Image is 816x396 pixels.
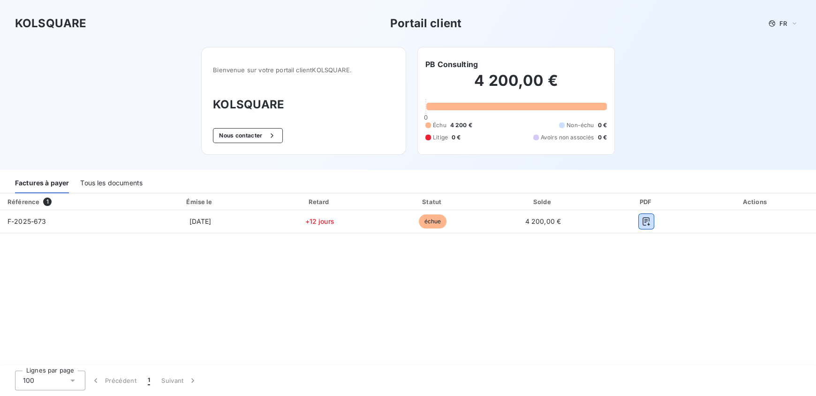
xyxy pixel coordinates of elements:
[213,96,394,113] h3: KOLSQUARE
[80,174,143,193] div: Tous les documents
[8,198,39,206] div: Référence
[43,198,52,206] span: 1
[140,197,260,206] div: Émise le
[142,371,156,390] button: 1
[148,376,150,385] span: 1
[433,121,446,129] span: Échu
[491,197,596,206] div: Solde
[450,121,472,129] span: 4 200 €
[541,133,594,142] span: Avoirs non associés
[779,20,787,27] span: FR
[525,217,561,225] span: 4 200,00 €
[433,133,448,142] span: Litige
[23,376,34,385] span: 100
[424,114,428,121] span: 0
[697,197,814,206] div: Actions
[419,214,447,228] span: échue
[213,66,394,74] span: Bienvenue sur votre portail client KOLSQUARE .
[425,71,607,99] h2: 4 200,00 €
[305,217,334,225] span: +12 jours
[597,121,606,129] span: 0 €
[156,371,203,390] button: Suivant
[567,121,594,129] span: Non-échu
[390,15,461,32] h3: Portail client
[15,15,86,32] h3: KOLSQUARE
[8,217,46,225] span: F-2025-673
[425,59,478,70] h6: PB Consulting
[597,133,606,142] span: 0 €
[213,128,282,143] button: Nous contacter
[85,371,142,390] button: Précédent
[599,197,694,206] div: PDF
[379,197,487,206] div: Statut
[452,133,461,142] span: 0 €
[189,217,212,225] span: [DATE]
[15,174,69,193] div: Factures à payer
[264,197,375,206] div: Retard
